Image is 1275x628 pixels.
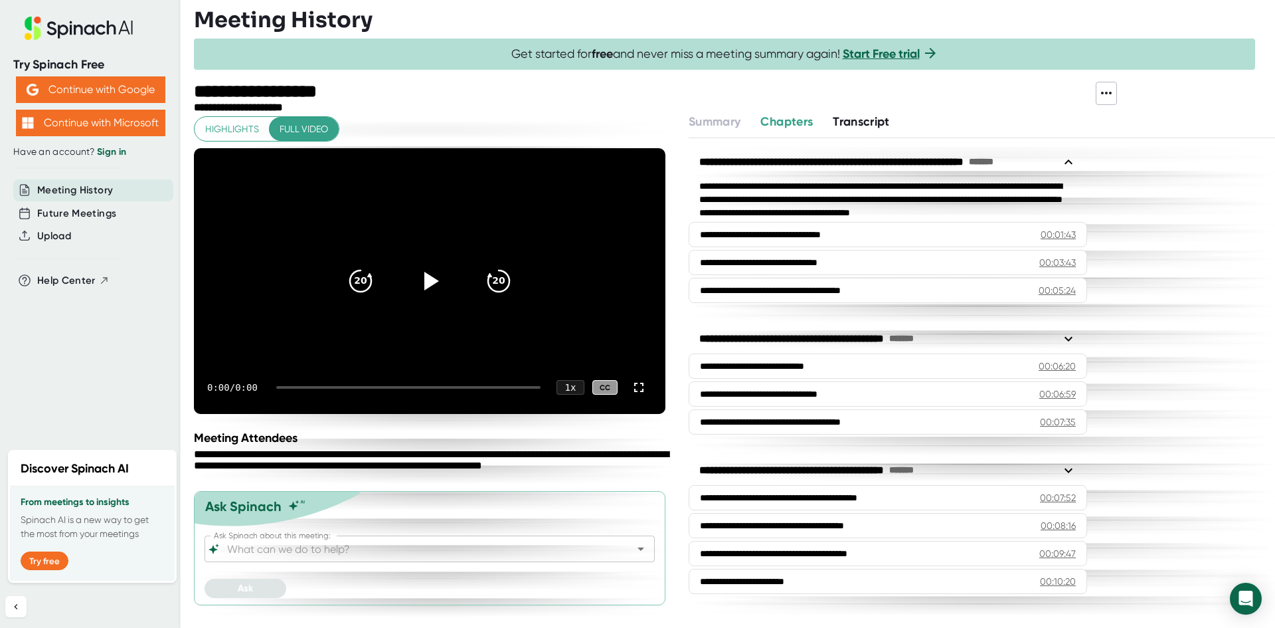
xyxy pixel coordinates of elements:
[16,76,165,103] button: Continue with Google
[37,273,96,288] span: Help Center
[556,380,584,395] div: 1 x
[1039,547,1076,560] div: 00:09:47
[97,146,126,157] a: Sign in
[280,121,328,138] span: Full video
[238,583,253,594] span: Ask
[205,498,282,514] div: Ask Spinach
[1040,491,1076,504] div: 00:07:52
[1041,228,1076,241] div: 00:01:43
[511,47,938,62] span: Get started for and never miss a meeting summary again!
[760,114,813,129] span: Chapters
[1040,415,1076,429] div: 00:07:35
[1040,575,1076,588] div: 00:10:20
[689,113,740,131] button: Summary
[21,513,164,541] p: Spinach AI is a new way to get the most from your meetings
[1230,583,1262,615] div: Open Intercom Messenger
[27,84,39,96] img: Aehbyd4JwY73AAAAAElFTkSuQmCC
[1039,256,1076,269] div: 00:03:43
[1039,387,1076,401] div: 00:06:59
[592,380,618,395] div: CC
[205,121,259,138] span: Highlights
[194,7,373,33] h3: Meeting History
[13,57,167,72] div: Try Spinach Free
[592,47,613,61] b: free
[37,229,71,244] button: Upload
[37,183,113,198] button: Meeting History
[833,114,890,129] span: Transcript
[207,382,260,393] div: 0:00 / 0:00
[37,273,110,288] button: Help Center
[1039,360,1076,373] div: 00:06:20
[5,596,27,617] button: Collapse sidebar
[689,114,740,129] span: Summary
[632,540,650,558] button: Open
[1039,284,1076,297] div: 00:05:24
[833,113,890,131] button: Transcript
[760,113,813,131] button: Chapters
[1041,519,1076,532] div: 00:08:16
[13,146,167,158] div: Have an account?
[224,540,612,558] input: What can we do to help?
[194,431,672,445] div: Meeting Attendees
[21,497,164,508] h3: From meetings to insights
[37,206,116,221] button: Future Meetings
[21,552,68,570] button: Try free
[16,110,165,136] button: Continue with Microsoft
[195,117,270,142] button: Highlights
[205,579,286,598] button: Ask
[269,117,339,142] button: Full video
[21,460,129,478] h2: Discover Spinach AI
[843,47,920,61] a: Start Free trial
